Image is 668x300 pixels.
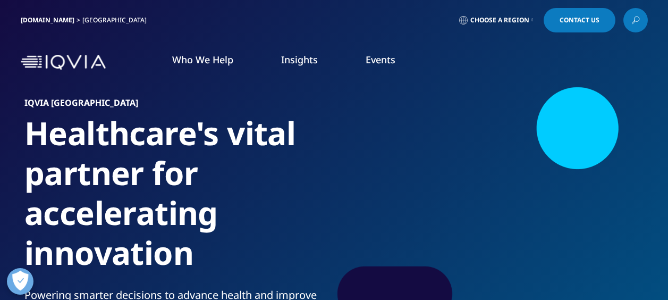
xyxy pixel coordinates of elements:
[24,98,330,113] h6: IQVIA [GEOGRAPHIC_DATA]
[7,268,33,295] button: 優先設定センターを開く
[544,8,615,32] a: Contact Us
[281,53,318,66] a: Insights
[470,16,529,24] span: Choose a Region
[21,15,74,24] a: [DOMAIN_NAME]
[82,16,151,24] div: [GEOGRAPHIC_DATA]
[560,17,599,23] span: Contact Us
[172,53,233,66] a: Who We Help
[110,37,648,87] nav: Primary
[24,113,330,288] h1: Healthcare's vital partner for accelerating innovation
[366,53,395,66] a: Events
